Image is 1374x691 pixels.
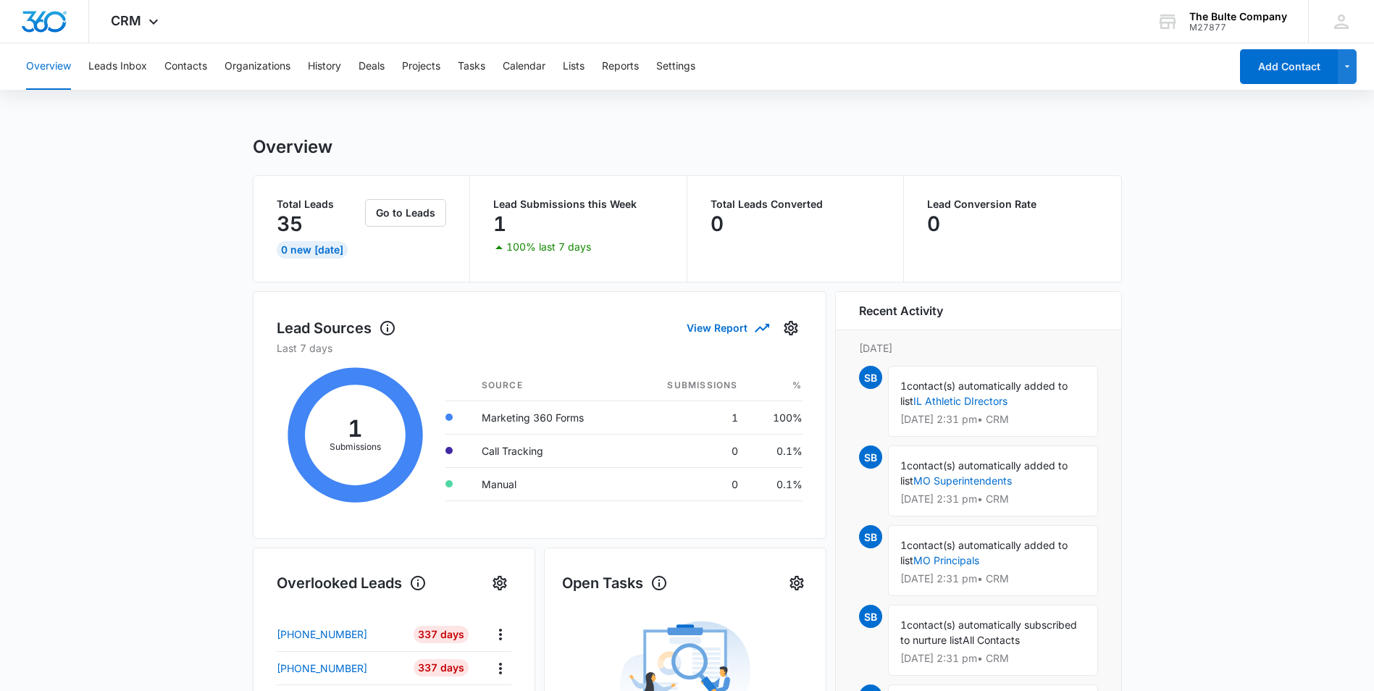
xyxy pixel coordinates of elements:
[458,43,485,90] button: Tasks
[900,380,1068,407] span: contact(s) automatically added to list
[602,43,639,90] button: Reports
[630,370,750,401] th: Submissions
[277,199,363,209] p: Total Leads
[630,401,750,434] td: 1
[489,657,511,679] button: Actions
[414,659,469,677] div: 337 Days
[277,241,348,259] div: 0 New [DATE]
[277,627,367,642] p: [PHONE_NUMBER]
[785,571,808,595] button: Settings
[687,315,768,340] button: View Report
[963,634,1020,646] span: All Contacts
[900,574,1086,584] p: [DATE] 2:31 pm • CRM
[1189,11,1287,22] div: account name
[277,317,396,339] h1: Lead Sources
[164,43,207,90] button: Contacts
[750,401,803,434] td: 100%
[277,627,403,642] a: [PHONE_NUMBER]
[359,43,385,90] button: Deals
[630,434,750,467] td: 0
[900,539,907,551] span: 1
[927,212,940,235] p: 0
[750,434,803,467] td: 0.1%
[913,395,1008,407] a: IL Athletic DIrectors
[630,467,750,501] td: 0
[913,474,1012,487] a: MO Superintendents
[277,572,427,594] h1: Overlooked Leads
[779,317,803,340] button: Settings
[900,459,907,472] span: 1
[488,571,511,595] button: Settings
[365,199,446,227] button: Go to Leads
[1189,22,1287,33] div: account id
[900,539,1068,566] span: contact(s) automatically added to list
[900,653,1086,663] p: [DATE] 2:31 pm • CRM
[489,623,511,645] button: Actions
[277,661,367,676] p: [PHONE_NUMBER]
[111,13,141,28] span: CRM
[493,212,506,235] p: 1
[859,366,882,389] span: SB
[470,467,630,501] td: Manual
[277,212,303,235] p: 35
[859,340,1098,356] p: [DATE]
[900,619,1077,646] span: contact(s) automatically subscribed to nurture list
[503,43,545,90] button: Calendar
[900,414,1086,424] p: [DATE] 2:31 pm • CRM
[859,302,943,319] h6: Recent Activity
[656,43,695,90] button: Settings
[563,43,585,90] button: Lists
[470,401,630,434] td: Marketing 360 Forms
[506,242,591,252] p: 100% last 7 days
[562,572,668,594] h1: Open Tasks
[711,199,881,209] p: Total Leads Converted
[900,459,1068,487] span: contact(s) automatically added to list
[277,661,403,676] a: [PHONE_NUMBER]
[470,370,630,401] th: Source
[26,43,71,90] button: Overview
[88,43,147,90] button: Leads Inbox
[859,605,882,628] span: SB
[414,626,469,643] div: 337 Days
[365,206,446,219] a: Go to Leads
[253,136,332,158] h1: Overview
[711,212,724,235] p: 0
[900,619,907,631] span: 1
[750,467,803,501] td: 0.1%
[1240,49,1338,84] button: Add Contact
[750,370,803,401] th: %
[859,525,882,548] span: SB
[225,43,290,90] button: Organizations
[493,199,663,209] p: Lead Submissions this Week
[470,434,630,467] td: Call Tracking
[927,199,1098,209] p: Lead Conversion Rate
[900,494,1086,504] p: [DATE] 2:31 pm • CRM
[308,43,341,90] button: History
[913,554,979,566] a: MO Principals
[900,380,907,392] span: 1
[277,340,803,356] p: Last 7 days
[402,43,440,90] button: Projects
[859,445,882,469] span: SB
